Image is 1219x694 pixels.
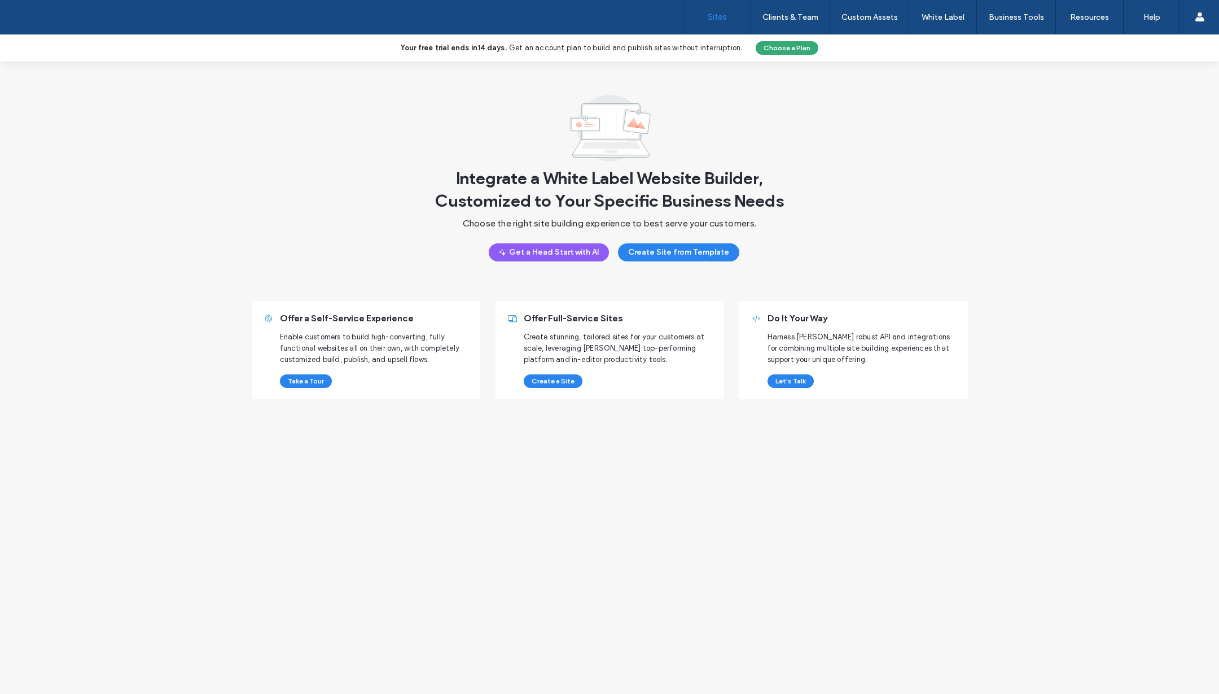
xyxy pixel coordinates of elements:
label: Custom Assets [841,12,898,22]
button: Create a Site [524,374,582,388]
label: Business Tools [989,12,1044,22]
span: Harness [PERSON_NAME] robust API and integrations for combining multiple site building experience... [768,331,957,365]
b: 14 days [477,43,505,52]
label: White Label [922,12,964,22]
b: Your free trial ends in . [401,43,507,52]
span: Create stunning, tailored sites for your customers at scale, leveraging [PERSON_NAME] top-perform... [524,331,713,365]
span: Offer Full-Service Sites [524,313,623,324]
label: Help [1143,12,1160,22]
span: Integrate a White Label Website Builder, Customized to Your Specific Business Needs [435,162,784,218]
button: Take a Tour [280,374,332,388]
label: Resources [1070,12,1109,22]
label: Sites [708,12,727,22]
span: Enable customers to build high-converting, fully functional websites all on their own, with compl... [280,331,469,365]
span: Get an account plan to build and publish sites without interruption. [509,43,743,52]
span: Choose the right site building experience to best serve your customers. [463,218,756,243]
label: Clients & Team [762,12,818,22]
button: Create Site from Template [618,243,739,261]
span: Offer a Self-Service Experience [280,313,414,324]
button: Get a Head Start with AI [489,243,609,261]
button: Let's Talk [768,374,814,388]
span: Do It Your Way [768,313,827,324]
button: Choose a Plan [756,41,818,55]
